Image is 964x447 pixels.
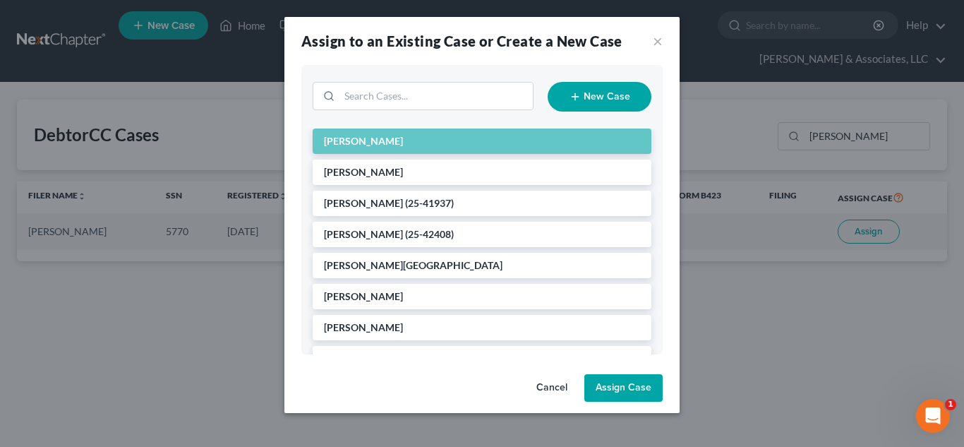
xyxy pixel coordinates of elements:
[405,228,454,240] span: (25-42408)
[324,228,403,240] span: [PERSON_NAME]
[324,197,403,209] span: [PERSON_NAME]
[324,259,502,271] span: [PERSON_NAME][GEOGRAPHIC_DATA]
[301,32,622,49] strong: Assign to an Existing Case or Create a New Case
[945,399,956,410] span: 1
[584,374,663,403] button: Assign Case
[324,290,403,302] span: [PERSON_NAME]
[916,399,950,433] iframe: Intercom live chat
[324,352,403,364] span: [PERSON_NAME]
[548,82,651,112] button: New Case
[324,321,403,333] span: [PERSON_NAME]
[324,135,403,147] span: [PERSON_NAME]
[525,374,579,403] button: Cancel
[653,32,663,49] button: ×
[324,166,403,178] span: [PERSON_NAME]
[339,83,533,109] input: Search Cases...
[405,197,454,209] span: (25-41937)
